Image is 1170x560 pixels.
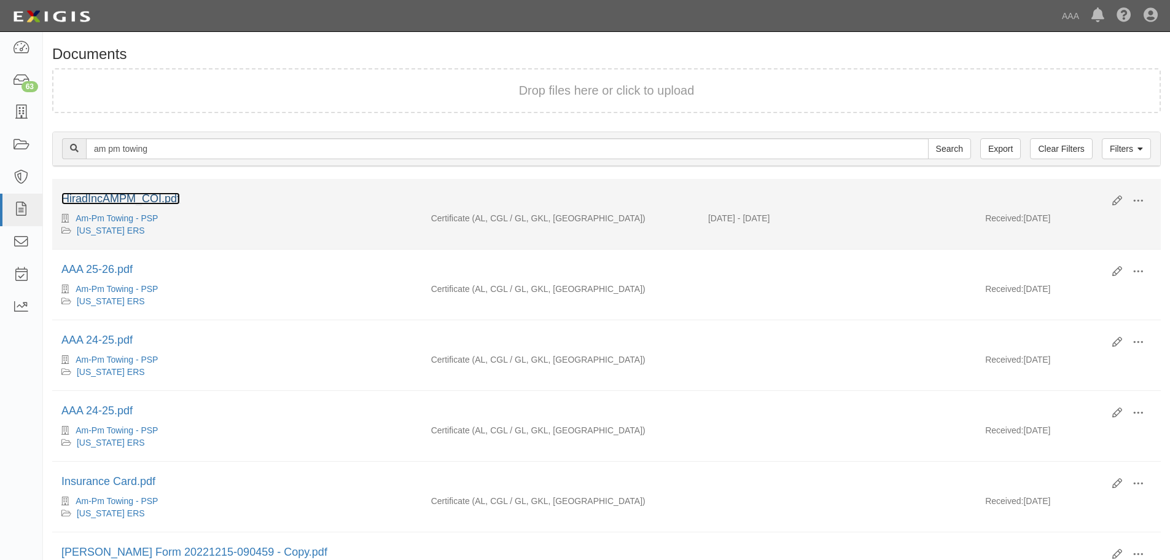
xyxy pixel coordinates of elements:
div: Am-Pm Towing - PSP [61,424,413,436]
a: Clear Filters [1030,138,1092,159]
div: California ERS [61,224,413,237]
a: Am-Pm Towing - PSP [76,425,158,435]
h1: Documents [52,46,1161,62]
a: Am-Pm Towing - PSP [76,284,158,294]
div: Effective 03/24/2025 - Expiration 03/24/2026 [699,212,976,224]
a: Insurance Card.pdf [61,475,155,487]
div: Am-Pm Towing - PSP [61,353,413,366]
div: Insurance Card.pdf [61,474,1103,490]
input: Search [928,138,971,159]
div: Am-Pm Towing - PSP [61,283,413,295]
a: [US_STATE] ERS [77,367,145,377]
div: HiradIncAMPM_COI.pdf [61,191,1103,207]
div: [DATE] [976,424,1161,443]
i: Help Center - Complianz [1117,9,1131,23]
a: AAA 25-26.pdf [61,263,133,275]
div: [DATE] [976,495,1161,513]
a: [US_STATE] ERS [77,296,145,306]
p: Received: [985,212,1023,224]
p: Received: [985,283,1023,295]
div: California ERS [61,507,413,519]
a: Am-Pm Towing - PSP [76,355,158,365]
p: Received: [985,353,1023,366]
p: Received: [985,424,1023,436]
input: Search [86,138,929,159]
div: Auto Liability Commercial General Liability / Garage Liability Garage Keepers Liability On-Hook [422,283,699,295]
div: AAA 24-25.pdf [61,333,1103,349]
a: Filters [1102,138,1151,159]
div: AAA 24-25.pdf [61,403,1103,419]
div: California ERS [61,366,413,378]
div: California ERS [61,295,413,307]
div: Auto Liability Commercial General Liability / Garage Liability Garage Keepers Liability On-Hook [422,212,699,224]
a: Export [980,138,1021,159]
a: [US_STATE] ERS [77,508,145,518]
a: Am-Pm Towing - PSP [76,213,158,223]
a: Am-Pm Towing - PSP [76,496,158,506]
img: logo-5460c22ac91f19d4615b14bd174203de0afe785f0fc80cf4dbbc73dc1793850b.png [9,6,94,28]
a: AAA 24-25.pdf [61,334,133,346]
a: [US_STATE] ERS [77,438,145,448]
div: Auto Liability Commercial General Liability / Garage Liability Garage Keepers Liability On-Hook [422,495,699,507]
div: Auto Liability Commercial General Liability / Garage Liability Garage Keepers Liability On-Hook [422,353,699,366]
div: [DATE] [976,283,1161,301]
div: California ERS [61,436,413,449]
div: Am-Pm Towing - PSP [61,212,413,224]
div: Auto Liability Commercial General Liability / Garage Liability Garage Keepers Liability On-Hook [422,424,699,436]
div: Am-Pm Towing - PSP [61,495,413,507]
a: HiradIncAMPM_COI.pdf [61,192,180,205]
div: Effective - Expiration [699,353,976,354]
p: Received: [985,495,1023,507]
div: [DATE] [976,353,1161,372]
a: [US_STATE] ERS [77,226,145,235]
div: 63 [21,81,38,92]
button: Drop files here or click to upload [519,82,695,100]
div: AAA 25-26.pdf [61,262,1103,278]
div: [DATE] [976,212,1161,231]
a: AAA [1056,4,1085,28]
a: [PERSON_NAME] Form 20221215-090459 - Copy.pdf [61,546,327,558]
a: AAA 24-25.pdf [61,404,133,417]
